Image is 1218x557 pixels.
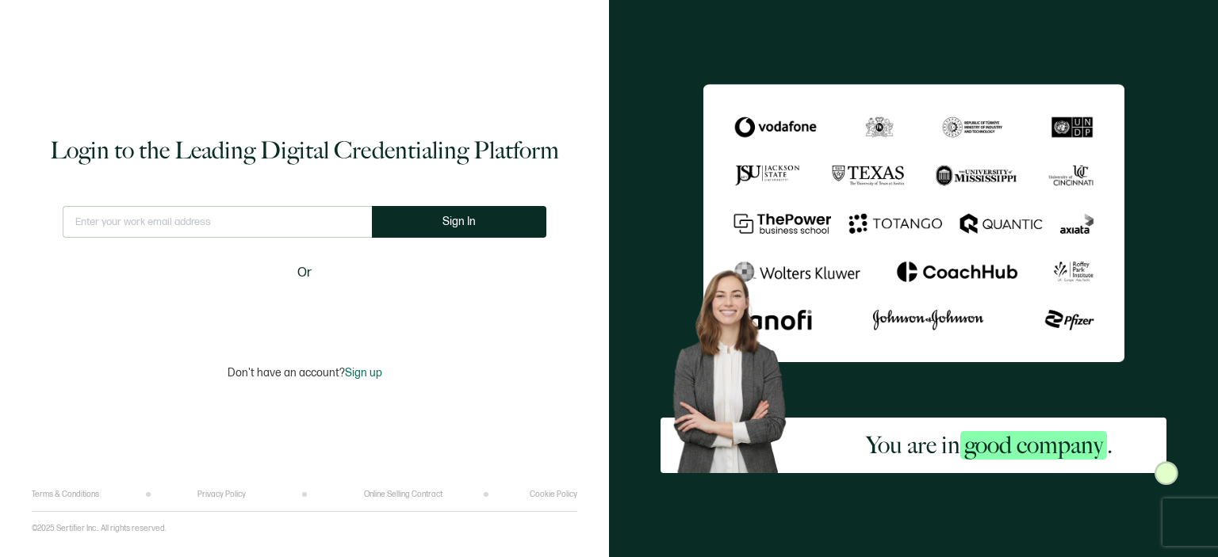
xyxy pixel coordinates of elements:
[530,490,577,499] a: Cookie Policy
[661,260,812,472] img: Sertifier Login - You are in <span class="strong-h">good company</span>. Hero
[32,490,99,499] a: Terms & Conditions
[372,206,546,238] button: Sign In
[866,429,1113,461] h2: You are in .
[50,135,559,166] h1: Login to the Leading Digital Credentialing Platform
[32,524,167,533] p: ©2025 Sertifier Inc.. All rights reserved.
[364,490,442,499] a: Online Selling Contract
[442,216,476,227] span: Sign In
[703,84,1124,361] img: Sertifier Login - You are in <span class="strong-h">good company</span>.
[1155,461,1178,485] img: Sertifier Login
[197,490,246,499] a: Privacy Policy
[960,431,1107,460] span: good company
[205,293,404,328] iframe: Sign in with Google Button
[228,366,382,380] p: Don't have an account?
[63,206,372,238] input: Enter your work email address
[213,293,396,328] div: Sign in with Google. Opens in new tab
[297,263,312,283] span: Or
[345,366,382,380] span: Sign up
